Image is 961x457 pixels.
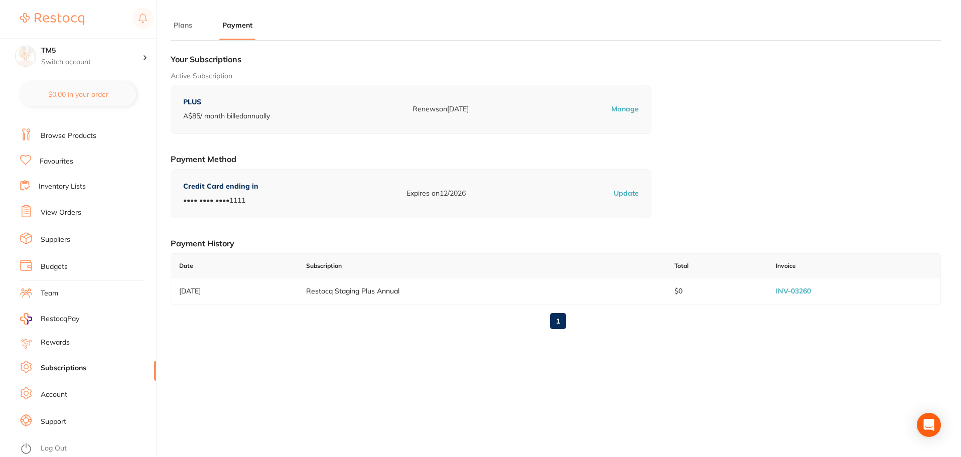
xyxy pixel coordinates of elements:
[183,97,270,107] p: PLUS
[41,417,66,427] a: Support
[413,104,469,114] p: Renews on [DATE]
[183,182,258,192] p: Credit Card ending in
[171,71,941,81] p: Active Subscription
[776,286,811,295] a: INV-03260
[666,254,768,278] td: Total
[614,189,639,199] p: Update
[41,208,81,218] a: View Orders
[219,21,255,30] button: Payment
[171,238,941,248] h1: Payment History
[171,254,298,278] td: Date
[171,278,298,304] td: [DATE]
[768,254,940,278] td: Invoice
[41,288,58,298] a: Team
[171,154,941,164] h1: Payment Method
[41,363,86,373] a: Subscriptions
[41,131,96,141] a: Browse Products
[41,338,70,348] a: Rewards
[39,182,86,192] a: Inventory Lists
[41,443,67,453] a: Log Out
[41,314,79,324] span: RestocqPay
[41,57,143,67] p: Switch account
[550,311,566,331] a: 1
[171,54,941,64] h1: Your Subscriptions
[917,413,941,437] div: Open Intercom Messenger
[20,8,84,31] a: Restocq Logo
[406,189,466,199] p: Expires on 12/2026
[20,313,32,325] img: RestocqPay
[20,82,136,106] button: $0.00 in your order
[20,13,84,25] img: Restocq Logo
[41,262,68,272] a: Budgets
[611,104,639,114] p: Manage
[20,313,79,325] a: RestocqPay
[298,278,666,304] td: Restocq Staging Plus Annual
[666,278,768,304] td: $0
[20,441,153,457] button: Log Out
[40,157,73,167] a: Favourites
[171,21,195,30] button: Plans
[16,46,36,66] img: TM5
[183,196,258,206] p: •••• •••• •••• 1111
[41,46,143,56] h4: TM5
[298,254,666,278] td: Subscription
[183,111,270,121] p: A$ 85 / month billed annually
[41,390,67,400] a: Account
[41,235,70,245] a: Suppliers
